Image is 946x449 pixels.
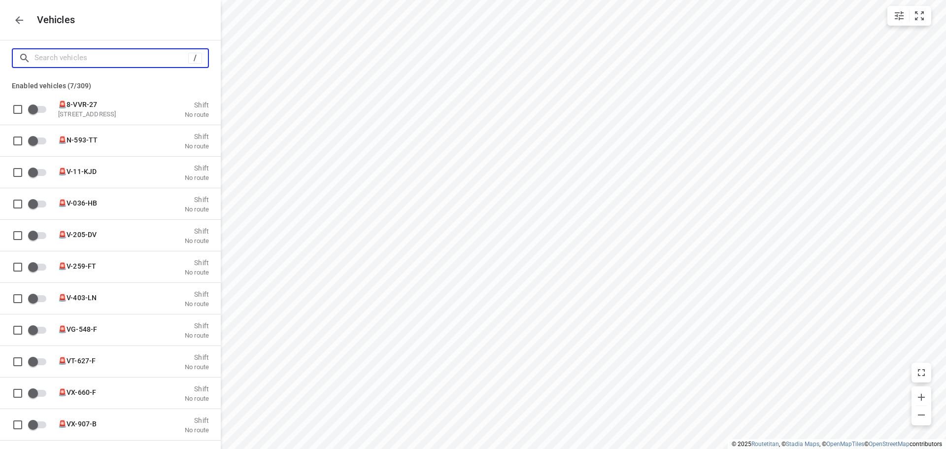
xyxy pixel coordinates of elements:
span: Enable [28,415,52,434]
p: No route [185,110,209,118]
p: No route [185,300,209,308]
p: No route [185,173,209,181]
span: Enable [28,163,52,181]
p: Vehicles [29,14,75,26]
span: 🚨VT-627-F [58,356,96,364]
p: Shift [185,258,209,266]
p: Shift [185,132,209,140]
p: Shift [185,290,209,298]
li: © 2025 , © , © © contributors [732,441,942,448]
a: OpenMapTiles [826,441,864,448]
p: No route [185,142,209,150]
p: No route [185,426,209,434]
p: Shift [185,164,209,172]
div: / [188,53,202,64]
p: Shift [185,321,209,329]
a: Stadia Maps [786,441,819,448]
span: 🚨V-259-FT [58,262,96,270]
span: Enable [28,352,52,371]
button: Map settings [889,6,909,26]
div: small contained button group [887,6,931,26]
p: Shift [185,101,209,108]
span: 🚨V-11-KJD [58,167,97,175]
span: 🚨V-205-DV [58,230,97,238]
span: Enable [28,383,52,402]
span: 🚨VX-660-F [58,388,96,396]
span: Enable [28,320,52,339]
p: Shift [185,195,209,203]
p: Shift [185,384,209,392]
p: No route [185,363,209,371]
p: No route [185,268,209,276]
span: 🚨V-403-LN [58,293,97,301]
span: 🚨8-VVR-27 [58,100,97,108]
p: Shift [185,416,209,424]
p: Shift [185,353,209,361]
p: [STREET_ADDRESS] [58,110,157,118]
span: 🚨V-036-HB [58,199,97,207]
span: Enable [28,289,52,308]
span: 🚨VG-548-F [58,325,97,333]
span: Enable [28,194,52,213]
span: Enable [28,257,52,276]
span: Enable [28,131,52,150]
a: OpenStreetMap [869,441,910,448]
p: No route [185,205,209,213]
p: No route [185,331,209,339]
input: Search vehicles [34,50,188,66]
button: Fit zoom [910,6,929,26]
span: 🚨N-593-TT [58,136,98,143]
p: No route [185,237,209,244]
span: Enable [28,100,52,118]
p: No route [185,394,209,402]
p: Shift [185,227,209,235]
span: Enable [28,226,52,244]
span: 🚨VX-907-B [58,419,97,427]
a: Routetitan [751,441,779,448]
